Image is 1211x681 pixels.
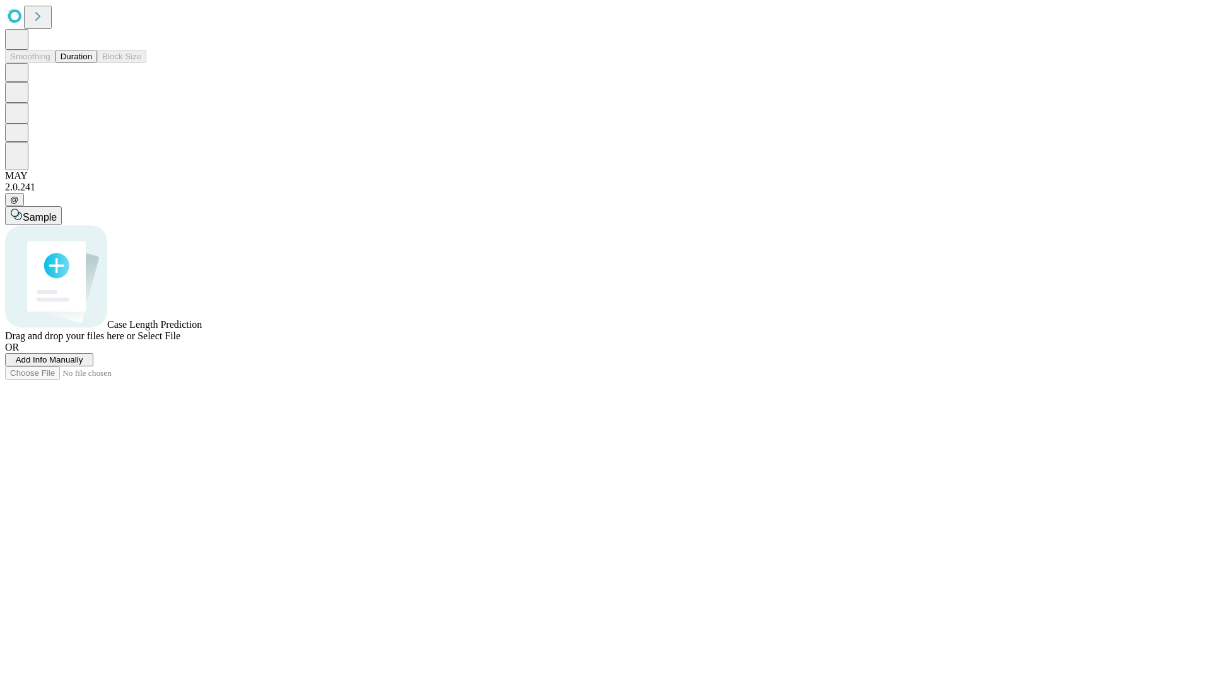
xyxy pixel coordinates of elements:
[5,206,62,225] button: Sample
[97,50,146,63] button: Block Size
[5,50,56,63] button: Smoothing
[16,355,83,364] span: Add Info Manually
[5,330,135,341] span: Drag and drop your files here or
[5,170,1206,182] div: MAY
[5,342,19,352] span: OR
[10,195,19,204] span: @
[107,319,202,330] span: Case Length Prediction
[137,330,180,341] span: Select File
[5,353,93,366] button: Add Info Manually
[23,212,57,223] span: Sample
[5,193,24,206] button: @
[56,50,97,63] button: Duration
[5,182,1206,193] div: 2.0.241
